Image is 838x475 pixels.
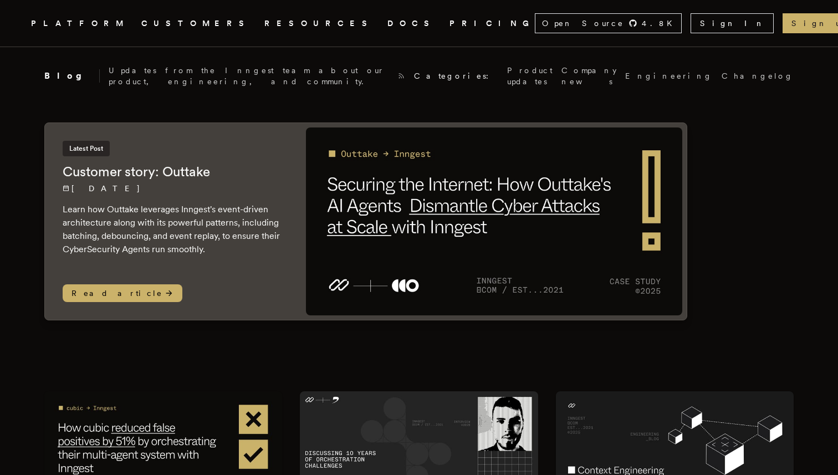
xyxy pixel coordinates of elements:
[109,65,389,87] p: Updates from the Inngest team about our product, engineering, and community.
[63,203,284,256] p: Learn how Outtake leverages Inngest's event-driven architecture along with its powerful patterns,...
[561,65,616,87] a: Company news
[44,122,687,320] a: Latest PostCustomer story: Outtake[DATE] Learn how Outtake leverages Inngest's event-driven archi...
[31,17,128,30] button: PLATFORM
[44,69,100,83] h2: Blog
[387,17,436,30] a: DOCS
[691,13,774,33] a: Sign In
[63,183,284,194] p: [DATE]
[63,141,110,156] span: Latest Post
[264,17,374,30] button: RESOURCES
[414,70,498,81] span: Categories:
[507,65,553,87] a: Product updates
[625,70,713,81] a: Engineering
[722,70,794,81] a: Changelog
[141,17,251,30] a: CUSTOMERS
[449,17,535,30] a: PRICING
[63,284,182,302] span: Read article
[63,163,284,181] h2: Customer story: Outtake
[306,127,682,315] img: Featured image for Customer story: Outtake blog post
[542,18,624,29] span: Open Source
[642,18,679,29] span: 4.8 K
